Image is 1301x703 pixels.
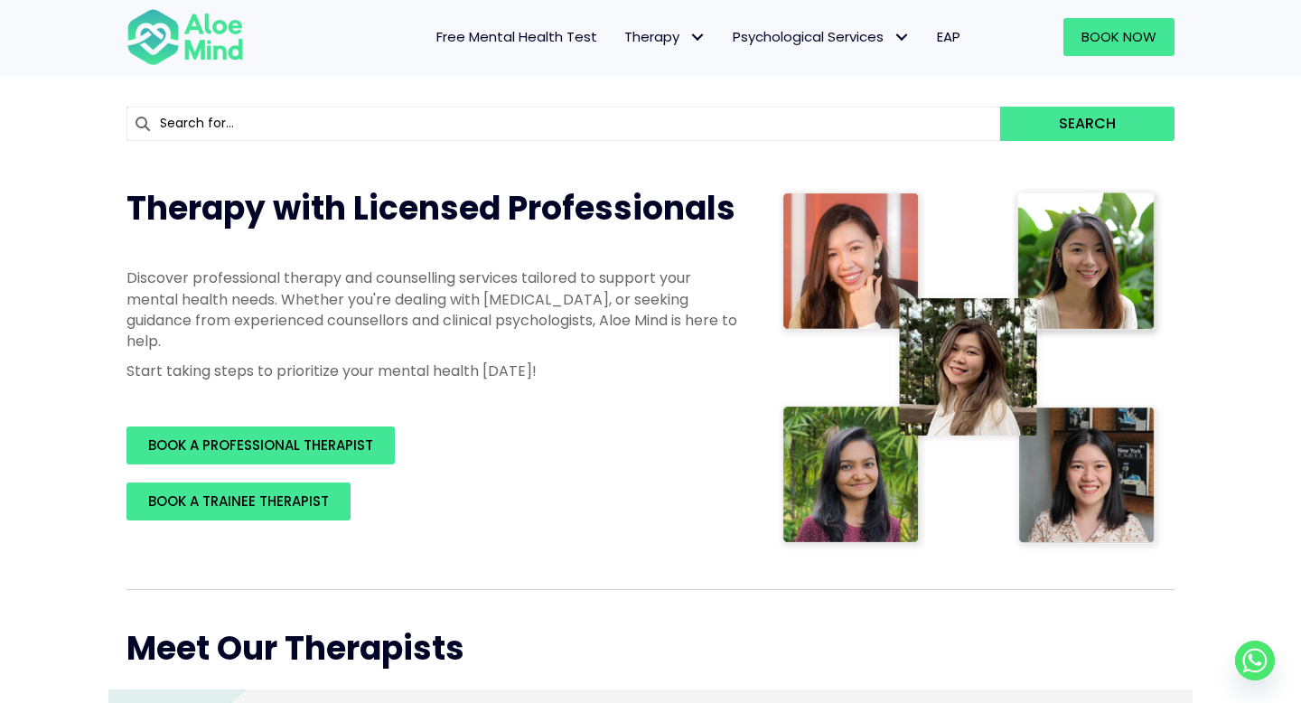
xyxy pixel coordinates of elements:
a: EAP [923,18,974,56]
span: BOOK A TRAINEE THERAPIST [148,492,329,511]
span: Meet Our Therapists [126,625,464,671]
span: Psychological Services [733,27,910,46]
img: Therapist collage [777,186,1164,553]
a: BOOK A PROFESSIONAL THERAPIST [126,426,395,464]
nav: Menu [267,18,974,56]
span: Therapy [624,27,706,46]
span: Therapy with Licensed Professionals [126,185,735,231]
input: Search for... [126,107,1000,141]
img: Aloe mind Logo [126,7,244,67]
a: Book Now [1063,18,1175,56]
p: Start taking steps to prioritize your mental health [DATE]! [126,361,741,381]
a: BOOK A TRAINEE THERAPIST [126,483,351,520]
span: Book Now [1081,27,1156,46]
span: Therapy: submenu [684,24,710,51]
span: BOOK A PROFESSIONAL THERAPIST [148,436,373,455]
a: Free Mental Health Test [423,18,611,56]
span: Free Mental Health Test [436,27,597,46]
button: Search [1000,107,1175,141]
span: Psychological Services: submenu [888,24,914,51]
a: TherapyTherapy: submenu [611,18,719,56]
p: Discover professional therapy and counselling services tailored to support your mental health nee... [126,267,741,351]
a: Psychological ServicesPsychological Services: submenu [719,18,923,56]
span: EAP [937,27,960,46]
a: Whatsapp [1235,641,1275,680]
